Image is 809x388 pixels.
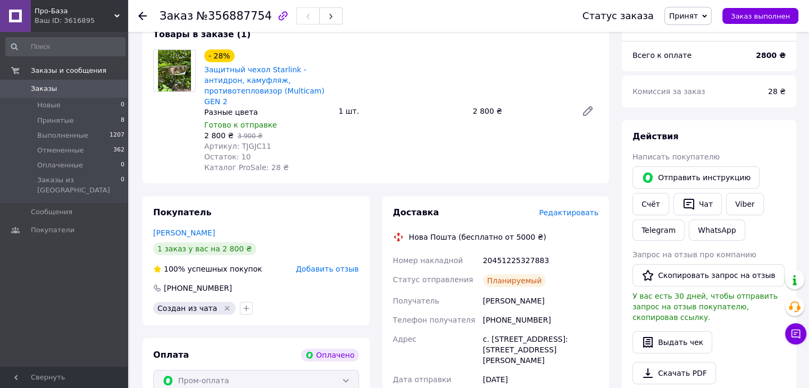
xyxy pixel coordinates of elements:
[223,304,231,313] svg: Удалить метку
[5,37,126,56] input: Поиск
[204,49,235,62] div: - 28%
[121,161,124,170] span: 0
[632,87,705,96] span: Комиссия за заказ
[632,362,716,384] a: Скачать PDF
[334,104,468,119] div: 1 шт.
[731,12,790,20] span: Заказ выполнен
[37,146,84,155] span: Отмененные
[204,107,330,117] div: Разные цвета
[393,335,416,343] span: Адрес
[481,291,601,310] div: [PERSON_NAME]
[153,264,262,274] div: успешных покупок
[481,330,601,370] div: с. [STREET_ADDRESS]: [STREET_ADDRESS][PERSON_NAME]
[406,232,549,242] div: Нова Пошта (бесплатно от 5000 ₴)
[153,207,211,217] span: Покупатель
[204,121,277,129] span: Готово к отправке
[632,250,756,259] span: Запрос на отзыв про компанию
[632,292,778,322] span: У вас есть 30 дней, чтобы отправить запрос на отзыв покупателю, скопировав ссылку.
[237,132,262,140] span: 3 900 ₴
[37,116,74,125] span: Принятые
[196,10,272,22] span: №356887754
[481,310,601,330] div: [PHONE_NUMBER]
[785,323,806,344] button: Чат с покупателем
[632,331,712,353] button: Выдать чек
[768,87,786,96] span: 28 ₴
[582,11,654,21] div: Статус заказа
[726,193,763,215] a: Viber
[632,131,679,141] span: Действия
[689,220,745,241] a: WhatsApp
[153,350,189,360] span: Оплата
[138,11,147,21] div: Вернуться назад
[31,207,72,217] span: Сообщения
[632,220,685,241] a: Telegram
[669,12,698,20] span: Принят
[204,142,271,150] span: Артикул: TJGJC11
[164,265,185,273] span: 100%
[121,116,124,125] span: 8
[204,131,233,140] span: 2 800 ₴
[158,50,191,91] img: Защитный чехол Starlink - антидрон, камуфляж, противотепловизор (Multicam) GEN 2
[539,208,598,217] span: Редактировать
[153,229,215,237] a: [PERSON_NAME]
[163,283,233,293] div: [PHONE_NUMBER]
[393,316,476,324] span: Телефон получателя
[204,65,324,106] a: Защитный чехол Starlink - антидрон, камуфляж, противотепловизор (Multicam) GEN 2
[483,274,546,287] div: Планируемый
[37,131,88,140] span: Выполненные
[110,131,124,140] span: 1207
[722,8,798,24] button: Заказ выполнен
[31,66,106,75] span: Заказы и сообщения
[113,146,124,155] span: 362
[577,100,598,122] a: Редактировать
[153,29,251,39] span: Товары в заказе (1)
[121,100,124,110] span: 0
[393,297,439,305] span: Получатель
[393,375,452,384] span: Дата отправки
[160,10,193,22] span: Заказ
[632,51,691,60] span: Всего к оплате
[481,251,601,270] div: 20451225327883
[673,193,722,215] button: Чат
[301,349,358,361] div: Оплачено
[204,153,251,161] span: Остаток: 10
[632,166,760,189] button: Отправить инструкцию
[121,175,124,195] span: 0
[296,265,358,273] span: Добавить отзыв
[632,193,669,215] button: Cчёт
[632,153,720,161] span: Написать покупателю
[35,16,128,26] div: Ваш ID: 3616895
[204,163,289,172] span: Каталог ProSale: 28 ₴
[469,104,573,119] div: 2 800 ₴
[37,175,121,195] span: Заказы из [GEOGRAPHIC_DATA]
[756,51,786,60] b: 2800 ₴
[35,6,114,16] span: Про-База
[393,275,473,284] span: Статус отправления
[37,100,61,110] span: Новые
[632,264,785,286] button: Скопировать запрос на отзыв
[37,161,83,170] span: Оплаченные
[153,242,256,255] div: 1 заказ у вас на 2 800 ₴
[157,304,217,313] span: Создан из чата
[31,84,57,94] span: Заказы
[31,225,74,235] span: Покупатели
[393,256,463,265] span: Номер накладной
[393,207,439,217] span: Доставка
